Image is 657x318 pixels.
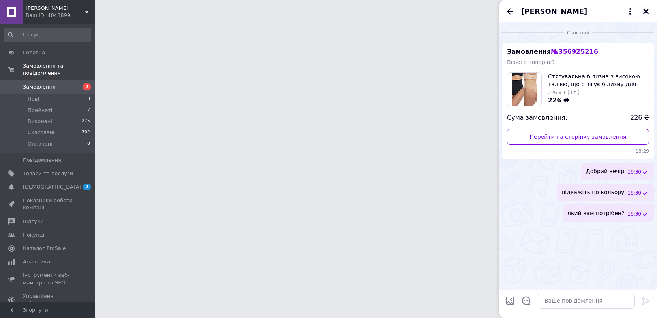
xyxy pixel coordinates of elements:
[564,30,592,36] span: Сьогодні
[507,114,567,123] span: Сума замовлення:
[23,258,50,265] span: Аналітика
[28,129,54,136] span: Скасовані
[505,7,515,16] button: Назад
[23,197,73,211] span: Показники роботи компанії
[507,48,598,55] span: Замовлення
[87,107,90,114] span: 7
[521,6,587,17] span: [PERSON_NAME]
[83,184,91,190] span: 2
[23,49,45,56] span: Головна
[28,107,52,114] span: Прийняті
[26,5,85,12] span: Akira
[23,83,56,91] span: Замовлення
[23,272,73,286] span: Інструменти веб-майстра та SEO
[87,140,90,148] span: 0
[586,167,625,176] span: Добрий вечір
[551,48,598,55] span: № 356925216
[502,28,654,36] div: 12.08.2025
[82,129,90,136] span: 302
[512,73,537,107] img: 6606066634_w100_h100_utyagivayuschee-bele-s.jpg
[630,114,649,123] span: 226 ₴
[627,211,641,218] span: 18:30 12.08.2025
[26,12,95,19] div: Ваш ID: 4048899
[507,59,556,65] span: Всього товарів: 1
[28,96,39,103] span: Нові
[28,140,53,148] span: Оплачені
[548,90,580,95] span: 226 x 1 (шт.)
[627,190,641,197] span: 18:30 12.08.2025
[23,231,44,238] span: Покупці
[627,169,641,176] span: 18:30 12.08.2025
[4,28,91,42] input: Пошук
[23,157,61,164] span: Повідомлення
[83,83,91,90] span: 2
[23,170,73,177] span: Товари та послуги
[23,293,73,307] span: Управління сайтом
[521,6,635,17] button: [PERSON_NAME]
[568,209,625,218] span: який вам потрібен?
[23,218,43,225] span: Відгуки
[641,7,651,16] button: Закрити
[548,97,569,104] span: 226 ₴
[87,96,90,103] span: 3
[548,72,649,88] span: Стягувальна білизна з високою талією, що стягує білизну для жінок, безшовні стягувальні труси стринг
[507,148,649,155] span: 18:29 12.08.2025
[521,295,531,306] button: Відкрити шаблони відповідей
[82,118,90,125] span: 275
[23,62,95,77] span: Замовлення та повідомлення
[561,188,624,197] span: підкажіть по кольору
[23,245,66,252] span: Каталог ProSale
[23,184,81,191] span: [DEMOGRAPHIC_DATA]
[507,129,649,145] a: Перейти на сторінку замовлення
[28,118,52,125] span: Виконані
